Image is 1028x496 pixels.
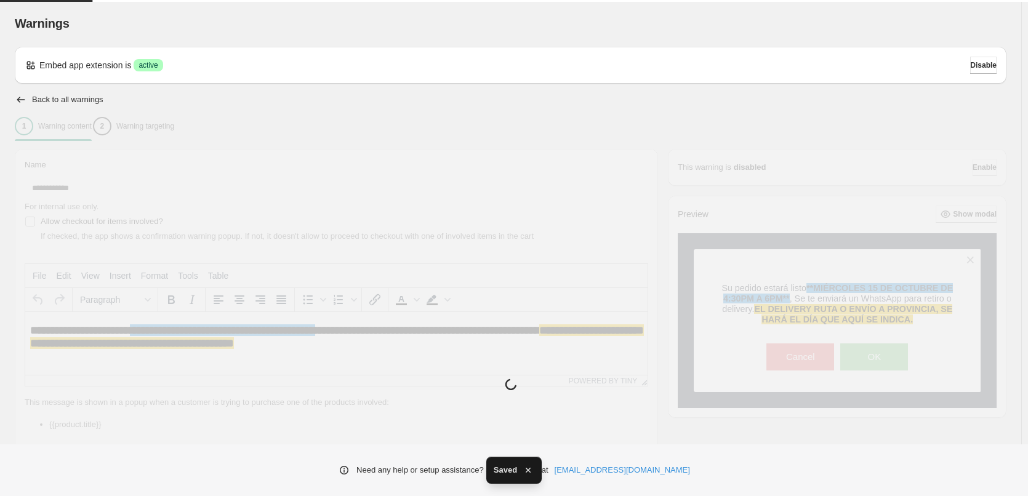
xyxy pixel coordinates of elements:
span: Saved [494,464,517,476]
span: Disable [970,60,997,70]
button: Disable [970,57,997,74]
p: Embed app extension is [39,59,131,71]
span: Warnings [15,17,70,30]
body: Rich Text Area. Press ALT-0 for help. [5,12,617,39]
a: [EMAIL_ADDRESS][DOMAIN_NAME] [555,464,690,476]
span: active [139,60,158,70]
h2: Back to all warnings [32,95,103,105]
